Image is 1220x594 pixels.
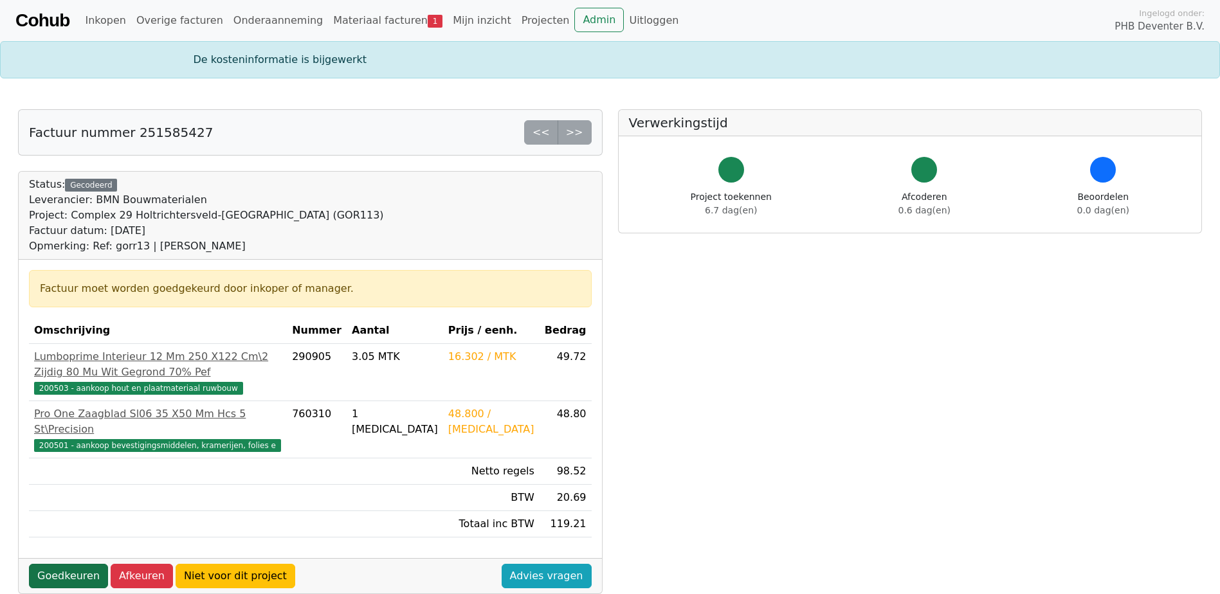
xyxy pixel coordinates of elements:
h5: Factuur nummer 251585427 [29,125,213,140]
a: Materiaal facturen1 [328,8,448,33]
div: Afcoderen [898,190,951,217]
a: Overige facturen [131,8,228,33]
div: 3.05 MTK [352,349,438,364]
div: 48.800 / [MEDICAL_DATA] [448,406,534,437]
th: Nummer [287,318,347,344]
span: 0.0 dag(en) [1077,205,1129,215]
td: 119.21 [540,511,592,537]
div: Leverancier: BMN Bouwmaterialen [29,192,384,208]
td: Netto regels [443,458,540,485]
th: Prijs / eenh. [443,318,540,344]
div: Opmerking: Ref: gorr13 | [PERSON_NAME] [29,239,384,254]
a: Inkopen [80,8,131,33]
a: Cohub [15,5,69,36]
td: 760310 [287,401,347,458]
div: 1 [MEDICAL_DATA] [352,406,438,437]
span: 0.6 dag(en) [898,205,951,215]
span: 1 [428,15,442,28]
td: 98.52 [540,458,592,485]
a: Advies vragen [502,564,592,588]
div: Gecodeerd [65,179,117,192]
div: Factuur datum: [DATE] [29,223,384,239]
a: Goedkeuren [29,564,108,588]
div: Status: [29,177,384,254]
a: Niet voor dit project [176,564,295,588]
span: 200503 - aankoop hout en plaatmateriaal ruwbouw [34,382,243,395]
div: Project: Complex 29 Holtrichtersveld-[GEOGRAPHIC_DATA] (GOR113) [29,208,384,223]
a: Pro One Zaagblad Sl06 35 X50 Mm Hcs 5 St\Precision200501 - aankoop bevestigingsmiddelen, kramerij... [34,406,282,453]
a: Lumboprime Interieur 12 Mm 250 X122 Cm\2 Zijdig 80 Mu Wit Gegrond 70% Pef200503 - aankoop hout en... [34,349,282,395]
td: BTW [443,485,540,511]
div: De kosteninformatie is bijgewerkt [186,52,1035,67]
h5: Verwerkingstijd [629,115,1192,130]
th: Omschrijving [29,318,287,344]
td: 49.72 [540,344,592,401]
a: Uitloggen [624,8,684,33]
a: Admin [574,8,624,32]
td: 290905 [287,344,347,401]
td: 20.69 [540,485,592,511]
a: Afkeuren [111,564,173,588]
span: 200501 - aankoop bevestigingsmiddelen, kramerijen, folies e [34,439,281,452]
div: Project toekennen [691,190,772,217]
a: Mijn inzicht [448,8,516,33]
span: 6.7 dag(en) [705,205,757,215]
th: Aantal [347,318,443,344]
a: Onderaanneming [228,8,328,33]
span: PHB Deventer B.V. [1115,19,1205,34]
div: Pro One Zaagblad Sl06 35 X50 Mm Hcs 5 St\Precision [34,406,282,437]
th: Bedrag [540,318,592,344]
a: Projecten [516,8,575,33]
td: 48.80 [540,401,592,458]
span: Ingelogd onder: [1139,7,1205,19]
div: Lumboprime Interieur 12 Mm 250 X122 Cm\2 Zijdig 80 Mu Wit Gegrond 70% Pef [34,349,282,380]
div: Beoordelen [1077,190,1129,217]
div: Factuur moet worden goedgekeurd door inkoper of manager. [40,281,581,296]
div: 16.302 / MTK [448,349,534,364]
td: Totaal inc BTW [443,511,540,537]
